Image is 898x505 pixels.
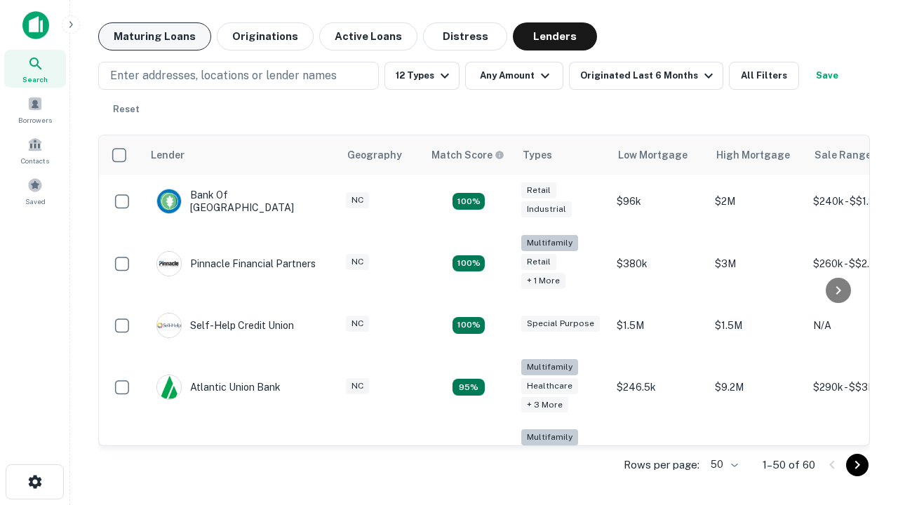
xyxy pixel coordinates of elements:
td: $1.5M [708,299,806,352]
div: NC [346,192,369,208]
td: $9.2M [708,352,806,423]
div: NC [346,316,369,332]
a: Borrowers [4,90,66,128]
th: Lender [142,135,339,175]
td: $380k [610,228,708,299]
button: Enter addresses, locations or lender names [98,62,379,90]
iframe: Chat Widget [828,393,898,460]
img: picture [157,252,181,276]
div: Types [523,147,552,163]
div: Low Mortgage [618,147,688,163]
th: Types [514,135,610,175]
div: Capitalize uses an advanced AI algorithm to match your search with the best lender. The match sco... [431,147,504,163]
span: Saved [25,196,46,207]
button: Any Amount [465,62,563,90]
img: capitalize-icon.png [22,11,49,39]
a: Saved [4,172,66,210]
button: Lenders [513,22,597,50]
div: NC [346,254,369,270]
div: Pinnacle Financial Partners [156,251,316,276]
td: $246.5k [610,352,708,423]
p: Enter addresses, locations or lender names [110,67,337,84]
span: Borrowers [18,114,52,126]
div: NC [346,378,369,394]
div: Multifamily [521,429,578,445]
th: Capitalize uses an advanced AI algorithm to match your search with the best lender. The match sco... [423,135,514,175]
p: 1–50 of 60 [763,457,815,473]
span: Search [22,74,48,85]
div: + 3 more [521,397,568,413]
img: picture [157,375,181,399]
div: The Fidelity Bank [156,445,270,471]
button: Maturing Loans [98,22,211,50]
button: Active Loans [319,22,417,50]
td: $3M [708,228,806,299]
div: Retail [521,254,556,270]
img: picture [157,189,181,213]
div: 50 [705,454,740,475]
div: Lender [151,147,185,163]
div: Geography [347,147,402,163]
div: Industrial [521,201,572,217]
h6: Match Score [431,147,502,163]
p: Rows per page: [624,457,699,473]
button: All Filters [729,62,799,90]
div: Matching Properties: 9, hasApolloMatch: undefined [453,379,485,396]
td: $96k [610,175,708,228]
button: Originations [217,22,314,50]
td: $1.5M [610,299,708,352]
div: + 1 more [521,273,565,289]
button: Save your search to get updates of matches that match your search criteria. [805,62,850,90]
div: Originated Last 6 Months [580,67,717,84]
button: Originated Last 6 Months [569,62,723,90]
a: Contacts [4,131,66,169]
div: Multifamily [521,359,578,375]
div: Bank Of [GEOGRAPHIC_DATA] [156,189,325,214]
div: Matching Properties: 11, hasApolloMatch: undefined [453,317,485,334]
img: picture [157,314,181,337]
button: Reset [104,95,149,123]
td: $2M [708,175,806,228]
button: Go to next page [846,454,869,476]
div: Healthcare [521,378,578,394]
td: $3.2M [708,422,806,493]
th: High Mortgage [708,135,806,175]
span: Contacts [21,155,49,166]
th: Geography [339,135,423,175]
a: Search [4,50,66,88]
div: Retail [521,182,556,198]
button: 12 Types [384,62,460,90]
div: Multifamily [521,235,578,251]
div: Matching Properties: 17, hasApolloMatch: undefined [453,255,485,272]
td: $246k [610,422,708,493]
div: Special Purpose [521,316,600,332]
div: Matching Properties: 15, hasApolloMatch: undefined [453,193,485,210]
div: Self-help Credit Union [156,313,294,338]
div: High Mortgage [716,147,790,163]
button: Distress [423,22,507,50]
div: Sale Range [815,147,871,163]
th: Low Mortgage [610,135,708,175]
div: Atlantic Union Bank [156,375,281,400]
